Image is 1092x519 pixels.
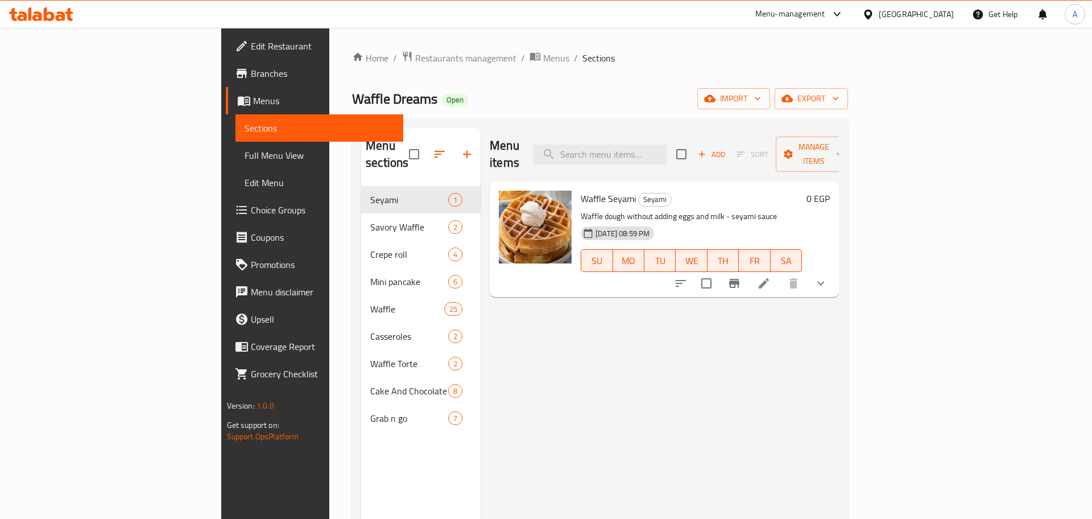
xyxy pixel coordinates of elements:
[499,191,572,263] img: Waffle Seyami
[402,51,516,65] a: Restaurants management
[706,92,761,106] span: import
[776,137,852,172] button: Manage items
[253,94,395,108] span: Menus
[352,51,848,65] nav: breadcrumb
[449,249,462,260] span: 4
[361,350,481,377] div: Waffle Torte2
[448,248,462,261] div: items
[448,384,462,398] div: items
[361,186,481,213] div: Seyami1
[814,277,828,290] svg: Show Choices
[582,51,615,65] span: Sections
[697,88,770,109] button: import
[370,411,448,425] div: Grab n go
[235,142,404,169] a: Full Menu View
[226,224,404,251] a: Coupons
[806,191,830,207] h6: 0 EGP
[649,253,671,269] span: TU
[676,249,707,272] button: WE
[693,146,730,163] span: Add item
[226,278,404,306] a: Menu disclaimer
[669,142,693,166] span: Select section
[226,32,404,60] a: Edit Restaurant
[696,148,727,161] span: Add
[415,51,516,65] span: Restaurants management
[251,367,395,381] span: Grocery Checklist
[490,137,519,171] h2: Menu items
[361,213,481,241] div: Savory Waffle2
[712,253,734,269] span: TH
[251,67,395,80] span: Branches
[721,270,748,297] button: Branch-specific-item
[644,249,676,272] button: TU
[251,312,395,326] span: Upsell
[780,270,807,297] button: delete
[708,249,739,272] button: TH
[370,302,444,316] span: Waffle
[448,275,462,289] div: items
[245,121,395,135] span: Sections
[361,268,481,295] div: Mini pancake6
[591,228,654,239] span: [DATE] 08:59 PM
[680,253,702,269] span: WE
[235,169,404,196] a: Edit Menu
[586,253,608,269] span: SU
[227,429,299,444] a: Support.OpsPlatform
[251,203,395,217] span: Choice Groups
[613,249,644,272] button: MO
[743,253,766,269] span: FR
[448,193,462,207] div: items
[402,142,426,166] span: Select all sections
[448,357,462,370] div: items
[370,329,448,343] span: Casseroles
[521,51,525,65] li: /
[370,357,448,370] span: Waffle Torte
[257,398,274,413] span: 1.0.0
[530,51,569,65] a: Menus
[370,248,448,261] span: Crepe roll
[226,360,404,388] a: Grocery Checklist
[784,92,839,106] span: export
[235,114,404,142] a: Sections
[694,271,718,295] span: Select to update
[251,340,395,353] span: Coverage Report
[574,51,578,65] li: /
[448,411,462,425] div: items
[445,304,462,315] span: 25
[449,222,462,233] span: 2
[361,295,481,323] div: Waffle25
[775,253,797,269] span: SA
[226,306,404,333] a: Upsell
[251,258,395,271] span: Promotions
[227,418,279,432] span: Get support on:
[449,195,462,205] span: 1
[361,182,481,436] nav: Menu sections
[775,88,848,109] button: export
[667,270,694,297] button: sort-choices
[251,230,395,244] span: Coupons
[755,7,825,21] div: Menu-management
[449,359,462,369] span: 2
[370,193,448,207] span: Seyami
[226,333,404,360] a: Coverage Report
[581,209,802,224] p: Waffle dough without adding eggs and milk - seyami sauce
[226,251,404,278] a: Promotions
[370,384,448,398] span: Cake And Chocolate Platters
[227,398,255,413] span: Version:
[739,249,770,272] button: FR
[245,149,395,162] span: Full Menu View
[449,413,462,424] span: 7
[879,8,954,20] div: [GEOGRAPHIC_DATA]
[638,193,672,207] div: Seyami
[370,275,448,289] span: Mini pancake
[426,141,453,168] span: Sort sections
[581,190,636,207] span: Waffle Seyami
[370,220,448,234] span: Savory Waffle
[543,51,569,65] span: Menus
